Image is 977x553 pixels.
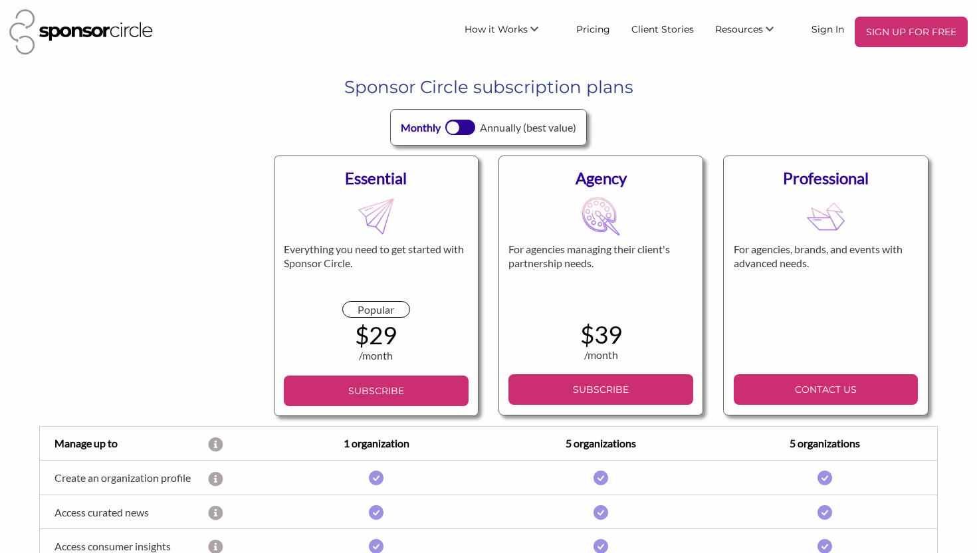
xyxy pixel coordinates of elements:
[508,166,693,190] div: Agency
[508,243,693,301] div: For agencies managing their client's partnership needs.
[806,197,845,236] img: MDB8YWNjdF8xRVMyQnVKcDI4S0FlS2M5fGZsX2xpdmVfemZLY1VLQ1l3QUkzM2FycUE0M0ZwaXNX00M5cMylX0
[566,17,621,41] a: Pricing
[739,380,913,399] p: CONTACT US
[369,505,383,520] img: i
[40,540,208,552] div: Access consumer insights
[582,197,621,236] img: MDB8YWNjdF8xRVMyQnVKcDI4S0FlS2M5fGZsX2xpdmVfa1QzbGg0YzRNa2NWT1BDV21CQUZza1Zs0031E1MQed
[401,120,441,136] div: Monthly
[480,120,576,136] div: Annually (best value)
[40,471,208,484] div: Create an organization profile
[9,9,153,55] img: Sponsor Circle Logo
[454,17,566,47] li: How it Works
[715,23,763,35] span: Resources
[40,435,208,451] div: Manage up to
[705,17,801,47] li: Resources
[860,22,962,42] p: SIGN UP FOR FREE
[284,243,468,301] div: Everything you need to get started with Sponsor Circle.
[594,505,608,520] img: i
[289,381,463,401] p: SUBSCRIBE
[734,166,918,190] div: Professional
[594,471,608,485] img: i
[508,374,693,405] a: SUBSCRIBE
[584,348,618,361] span: /month
[284,323,468,348] div: $29
[465,23,528,35] span: How it Works
[713,435,938,451] div: 5 organizations
[359,349,393,362] span: /month
[264,435,489,451] div: 1 organization
[817,471,832,485] img: i
[284,166,468,190] div: Essential
[508,322,693,347] div: $39
[40,506,208,518] div: Access curated news
[369,471,383,485] img: i
[734,374,918,405] a: CONTACT US
[514,380,687,399] p: SUBSCRIBE
[621,17,705,41] a: Client Stories
[817,505,832,520] img: i
[49,75,928,99] h1: Sponsor Circle subscription plans
[734,243,918,301] div: For agencies, brands, and events with advanced needs.
[357,197,396,236] img: MDB8YWNjdF8xRVMyQnVKcDI4S0FlS2M5fGZsX2xpdmVfZ2hUeW9zQmppQkJrVklNa3k3WGg1bXBx00WCYLTg8d
[489,435,713,451] div: 5 organizations
[284,376,468,406] a: SUBSCRIBE
[801,17,855,41] a: Sign In
[342,301,409,318] div: Popular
